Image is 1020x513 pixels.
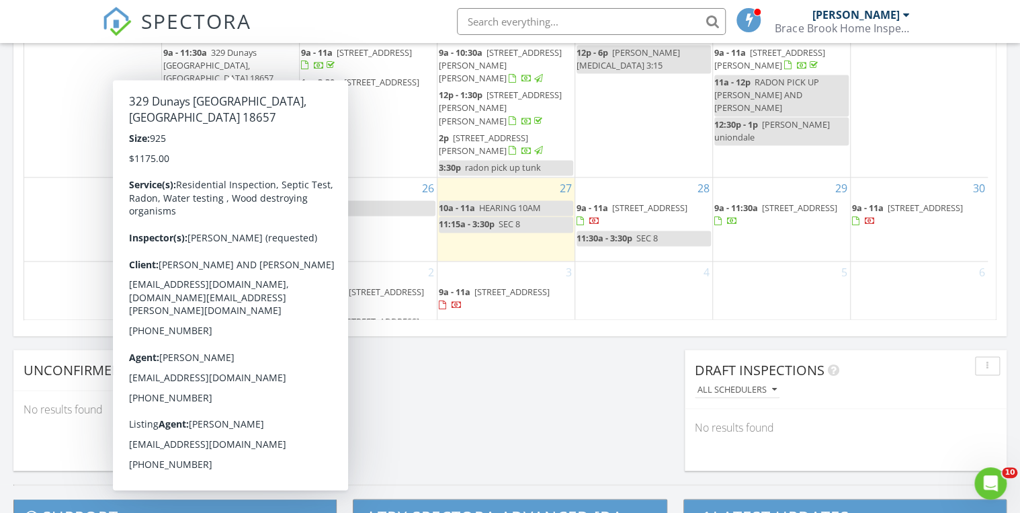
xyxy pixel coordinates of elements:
[577,202,687,227] a: 9a - 11a [STREET_ADDRESS]
[163,301,298,329] a: 9a - 11a [STREET_ADDRESS]
[439,46,562,84] a: 9a - 10:30a [STREET_ADDRESS][PERSON_NAME][PERSON_NAME]
[163,232,202,244] span: 1p - 1:06p
[695,177,712,199] a: Go to August 28, 2025
[163,231,298,260] a: 1p - 1:06p [STREET_ADDRESS]
[479,202,541,214] span: HEARING 10AM
[439,45,573,87] a: 9a - 10:30a [STREET_ADDRESS][PERSON_NAME][PERSON_NAME]
[337,46,412,58] span: [STREET_ADDRESS]
[301,75,435,104] a: 1p - 3:30p [STREET_ADDRESS]
[439,89,562,126] span: [STREET_ADDRESS][PERSON_NAME][PERSON_NAME]
[301,315,419,340] span: [STREET_ADDRESS][PERSON_NAME]
[439,284,573,313] a: 9a - 11a [STREET_ADDRESS]
[301,46,333,58] span: 9a - 11a
[24,261,162,344] td: Go to August 31, 2025
[833,177,850,199] a: Go to August 29, 2025
[850,261,988,344] td: Go to September 6, 2025
[163,202,195,214] span: 9a - 11a
[612,202,687,214] span: [STREET_ADDRESS]
[332,202,345,214] span: Off
[301,286,345,298] span: 9a - 10:30a
[712,177,850,262] td: Go to August 29, 2025
[439,87,573,130] a: 12p - 1:30p [STREET_ADDRESS][PERSON_NAME][PERSON_NAME]
[577,200,711,229] a: 9a - 11a [STREET_ADDRESS]
[812,8,899,22] div: [PERSON_NAME]
[557,177,575,199] a: Go to August 27, 2025
[144,177,161,199] a: Go to August 24, 2025
[575,261,712,344] td: Go to September 4, 2025
[457,8,726,35] input: Search everything...
[163,102,219,114] span: 11:35a - 4:35p
[714,46,825,71] a: 9a - 11a [STREET_ADDRESS][PERSON_NAME]
[577,46,680,71] span: [PERSON_NAME][MEDICAL_DATA] 3:15
[974,467,1007,500] iframe: Intercom live chat
[685,409,1007,445] div: No results found
[712,261,850,344] td: Go to September 5, 2025
[577,202,608,214] span: 9a - 11a
[300,261,437,344] td: Go to September 2, 2025
[163,232,282,257] a: 1p - 1:06p [STREET_ADDRESS]
[439,218,495,230] span: 11:15a - 3:30p
[24,177,162,262] td: Go to August 24, 2025
[439,89,482,101] span: 12p - 1:30p
[344,76,419,88] span: [STREET_ADDRESS]
[300,22,437,177] td: Go to August 19, 2025
[465,161,541,173] span: radon pick up tunk
[437,22,575,177] td: Go to August 20, 2025
[437,261,575,344] td: Go to September 3, 2025
[223,102,236,114] span: Off
[474,286,550,298] span: [STREET_ADDRESS]
[301,76,340,88] span: 1p - 3:30p
[163,302,195,314] span: 9a - 11a
[714,202,758,214] span: 9a - 11:30a
[102,7,132,36] img: The Best Home Inspection Software - Spectora
[714,200,849,229] a: 9a - 11:30a [STREET_ADDRESS]
[714,202,837,227] a: 9a - 11:30a [STREET_ADDRESS]
[636,232,658,244] span: SEC 8
[144,262,161,283] a: Go to August 31, 2025
[439,46,482,58] span: 9a - 10:30a
[437,177,575,262] td: Go to August 27, 2025
[301,286,424,311] a: 9a - 10:30a [STREET_ADDRESS]
[301,46,412,71] a: 9a - 11a [STREET_ADDRESS]
[199,302,274,314] span: [STREET_ADDRESS]
[102,18,251,46] a: SPECTORA
[850,22,988,177] td: Go to August 23, 2025
[577,232,632,244] span: 11:30a - 3:30p
[439,202,475,214] span: 10a - 11a
[775,22,909,35] div: Brace Brook Home Inspections LLC.
[439,132,528,157] span: [STREET_ADDRESS][PERSON_NAME]
[162,261,300,344] td: Go to September 1, 2025
[288,262,299,283] a: Go to September 1, 2025
[714,46,825,71] span: [STREET_ADDRESS][PERSON_NAME]
[852,202,963,227] a: 9a - 11a [STREET_ADDRESS]
[575,22,712,177] td: Go to August 21, 2025
[301,202,328,214] span: 7a - 7p
[439,46,562,84] span: [STREET_ADDRESS][PERSON_NAME][PERSON_NAME]
[13,391,335,427] div: No results found
[499,218,520,230] span: SEC 8
[163,202,274,227] span: [STREET_ADDRESS][US_STATE]
[141,7,251,35] span: SPECTORA
[163,46,273,97] a: 9a - 11:30a 329 Dunays [GEOGRAPHIC_DATA], [GEOGRAPHIC_DATA] 18657
[163,286,190,298] span: 6a - 7a
[163,45,298,100] a: 9a - 11:30a 329 Dunays [GEOGRAPHIC_DATA], [GEOGRAPHIC_DATA] 18657
[695,360,824,379] span: Draft Inspections
[439,130,573,159] a: 2p [STREET_ADDRESS][PERSON_NAME]
[714,45,849,74] a: 9a - 11a [STREET_ADDRESS][PERSON_NAME]
[24,360,122,379] span: Unconfirmed
[695,381,779,399] button: All schedulers
[419,177,437,199] a: Go to August 26, 2025
[714,118,830,143] span: [PERSON_NAME] uniondale
[163,200,298,229] a: 9a - 11a [STREET_ADDRESS][US_STATE]
[714,76,751,88] span: 11a - 12p
[712,22,850,177] td: Go to August 22, 2025
[301,314,435,343] a: 1p - 4:30p [STREET_ADDRESS][PERSON_NAME]
[439,89,562,126] a: 12p - 1:30p [STREET_ADDRESS][PERSON_NAME][PERSON_NAME]
[850,177,988,262] td: Go to August 30, 2025
[577,46,608,58] span: 12p - 6p
[439,161,461,173] span: 3:30p
[301,315,419,340] a: 1p - 4:30p [STREET_ADDRESS][PERSON_NAME]
[439,132,545,157] a: 2p [STREET_ADDRESS][PERSON_NAME]
[852,200,986,229] a: 9a - 11a [STREET_ADDRESS]
[976,262,988,283] a: Go to September 6, 2025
